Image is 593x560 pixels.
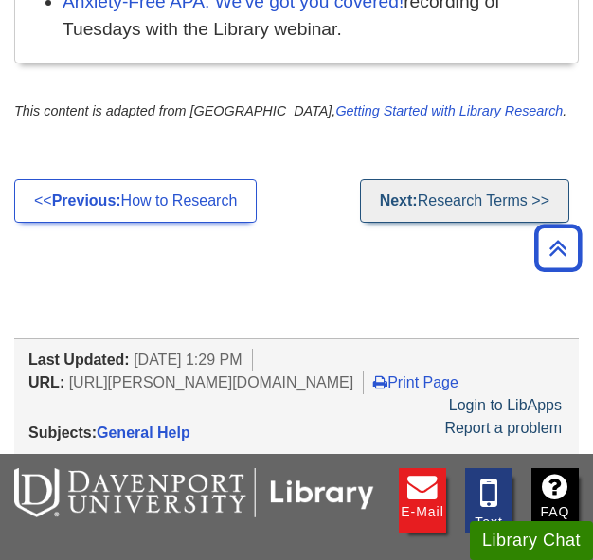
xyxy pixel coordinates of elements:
[134,352,242,368] span: [DATE] 1:29 PM
[14,179,257,223] a: <<Previous:How to Research
[97,425,190,441] a: General Help
[69,374,354,390] span: [URL][PERSON_NAME][DOMAIN_NAME]
[528,235,588,261] a: Back to Top
[444,420,562,436] a: Report a problem
[28,352,130,368] span: Last Updated:
[380,192,418,208] strong: Next:
[14,101,579,122] p: This content is adapted from [GEOGRAPHIC_DATA], .
[373,374,458,390] a: Print Page
[465,468,512,533] a: Text
[28,374,64,390] span: URL:
[399,468,446,533] a: E-mail
[52,192,121,208] strong: Previous:
[470,521,593,560] button: Library Chat
[449,397,562,413] a: Login to LibApps
[14,468,374,517] img: DU Libraries
[373,374,387,389] i: Print Page
[360,179,569,223] a: Next:Research Terms >>
[28,425,97,441] span: Subjects:
[531,468,579,533] a: FAQ
[335,103,563,118] a: Getting Started with Library Research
